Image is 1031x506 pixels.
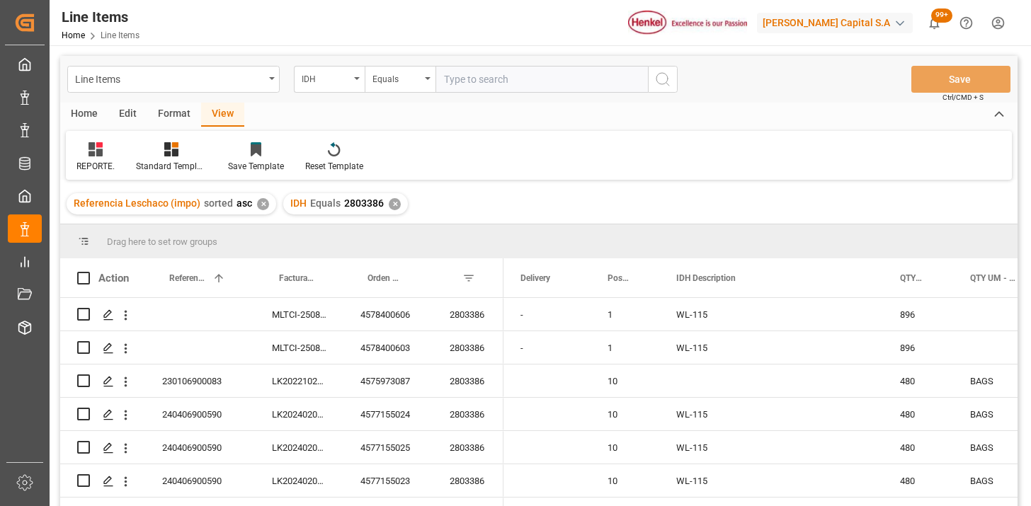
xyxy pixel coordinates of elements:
span: Factura Comercial [279,273,314,283]
div: ✕ [257,198,269,210]
div: 230106900083 [145,364,255,397]
div: - [503,298,591,330]
div: 480 [883,464,953,497]
div: WL-115 [659,431,883,464]
span: QTY - Factura [900,273,923,283]
a: Home [62,30,85,40]
button: show 100 new notifications [918,7,950,39]
div: 1 [591,298,659,330]
button: Help Center [950,7,982,39]
div: LK20221022-01 [255,364,343,397]
div: 240406900590 [145,464,255,497]
span: Referencia Leschaco (impo) [74,197,200,209]
button: Save [911,66,1010,93]
div: Edit [108,103,147,127]
div: Save Template [228,160,284,173]
div: Home [60,103,108,127]
div: 4575973087 [343,364,433,397]
div: REPORTE. [76,160,115,173]
div: LK20240202-01 [255,431,343,464]
span: IDH Description [676,273,736,283]
span: 99+ [931,8,952,23]
div: Equals [372,69,421,86]
div: 240406900590 [145,431,255,464]
img: Henkel%20logo.jpg_1689854090.jpg [628,11,747,35]
div: 2803386 [433,431,503,464]
div: Standard Templates [136,160,207,173]
div: 896 [883,298,953,330]
div: 480 [883,364,953,397]
div: Press SPACE to select this row. [60,398,503,431]
div: 896 [883,331,953,364]
div: 480 [883,398,953,430]
div: WL-115 [659,331,883,364]
div: 4577155024 [343,398,433,430]
div: Action [98,272,129,284]
span: Referencia Leschaco (impo) [169,273,207,283]
div: WL-115 [659,298,883,330]
span: IDH [290,197,307,209]
span: QTY UM - Factura [970,273,1015,283]
div: - [503,331,591,364]
div: WL-115 [659,464,883,497]
div: Press SPACE to select this row. [60,364,503,398]
div: 4578400603 [343,331,433,364]
div: IDH [302,69,350,86]
div: Reset Template [305,160,363,173]
span: Ctrl/CMD + S [942,92,984,103]
div: Press SPACE to select this row. [60,431,503,464]
span: Orden de Compra [368,273,403,283]
div: 2803386 [433,298,503,330]
div: Press SPACE to select this row. [60,331,503,364]
div: 4577155023 [343,464,433,497]
div: 2803386 [433,364,503,397]
div: 10 [591,398,659,430]
div: 2803386 [433,331,503,364]
div: Line Items [75,69,264,87]
div: 10 [591,364,659,397]
button: open menu [294,66,365,93]
div: Format [147,103,201,127]
div: WL-115 [659,398,883,430]
div: ✕ [389,198,401,210]
div: Press SPACE to select this row. [60,298,503,331]
div: [PERSON_NAME] Capital S.A [757,13,913,33]
div: View [201,103,244,127]
span: Posición [608,273,630,283]
div: Line Items [62,6,139,28]
button: search button [648,66,678,93]
input: Type to search [435,66,648,93]
div: 1 [591,331,659,364]
div: LK20240202-01 [255,398,343,430]
button: [PERSON_NAME] Capital S.A [757,9,918,36]
span: Delivery [520,273,550,283]
div: 2803386 [433,398,503,430]
div: Press SPACE to select this row. [60,464,503,498]
div: MLTCI-250820 [255,331,343,364]
button: open menu [67,66,280,93]
div: 10 [591,431,659,464]
div: MLTCI-250820 [255,298,343,330]
span: 2803386 [344,197,384,209]
button: open menu [365,66,435,93]
div: 10 [591,464,659,497]
span: sorted [204,197,233,209]
span: Drag here to set row groups [107,236,217,247]
div: 240406900590 [145,398,255,430]
div: 4577155025 [343,431,433,464]
div: 480 [883,431,953,464]
div: LK20240202-01 [255,464,343,497]
div: 4578400606 [343,298,433,330]
span: asc [237,197,252,209]
span: Equals [310,197,341,209]
div: 2803386 [433,464,503,497]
